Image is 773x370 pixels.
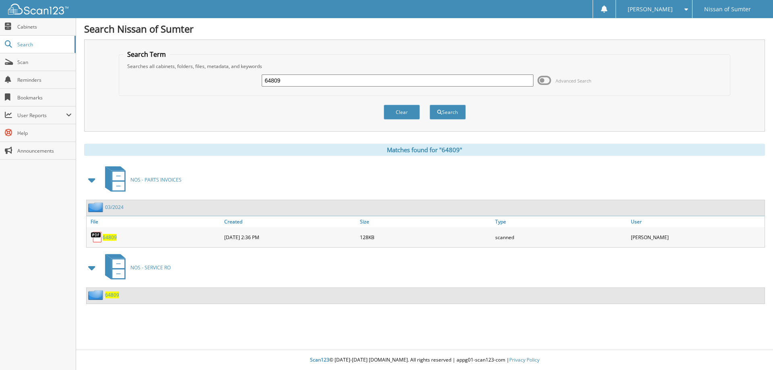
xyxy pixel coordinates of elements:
span: Bookmarks [17,94,72,101]
a: 64809 [103,234,117,241]
div: Searches all cabinets, folders, files, metadata, and keywords [123,63,726,70]
span: Search [17,41,70,48]
span: Scan123 [310,356,329,363]
button: Search [430,105,466,120]
div: [DATE] 2:36 PM [222,229,358,245]
div: © [DATE]-[DATE] [DOMAIN_NAME]. All rights reserved | appg01-scan123-com | [76,350,773,370]
img: scan123-logo-white.svg [8,4,68,14]
span: Nissan of Sumter [704,7,751,12]
img: folder2.png [88,202,105,212]
span: Reminders [17,76,72,83]
a: NOS - SERVICE RO [100,252,171,283]
span: Announcements [17,147,72,154]
a: File [87,216,222,227]
a: NOS - PARTS INVOICES [100,164,182,196]
div: [PERSON_NAME] [629,229,765,245]
a: 03/2024 [105,204,124,211]
span: Scan [17,59,72,66]
legend: Search Term [123,50,170,59]
a: 64809 [105,291,119,298]
div: Matches found for "64809" [84,144,765,156]
span: User Reports [17,112,66,119]
a: Created [222,216,358,227]
span: Advanced Search [556,78,591,84]
div: 128KB [358,229,494,245]
iframe: Chat Widget [733,331,773,370]
span: Cabinets [17,23,72,30]
button: Clear [384,105,420,120]
a: Privacy Policy [509,356,539,363]
span: Help [17,130,72,136]
h1: Search Nissan of Sumter [84,22,765,35]
img: folder2.png [88,290,105,300]
span: NOS - PARTS INVOICES [130,176,182,183]
span: [PERSON_NAME] [628,7,673,12]
a: Size [358,216,494,227]
img: PDF.png [91,231,103,243]
a: Type [493,216,629,227]
span: NOS - SERVICE RO [130,264,171,271]
div: scanned [493,229,629,245]
a: User [629,216,765,227]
